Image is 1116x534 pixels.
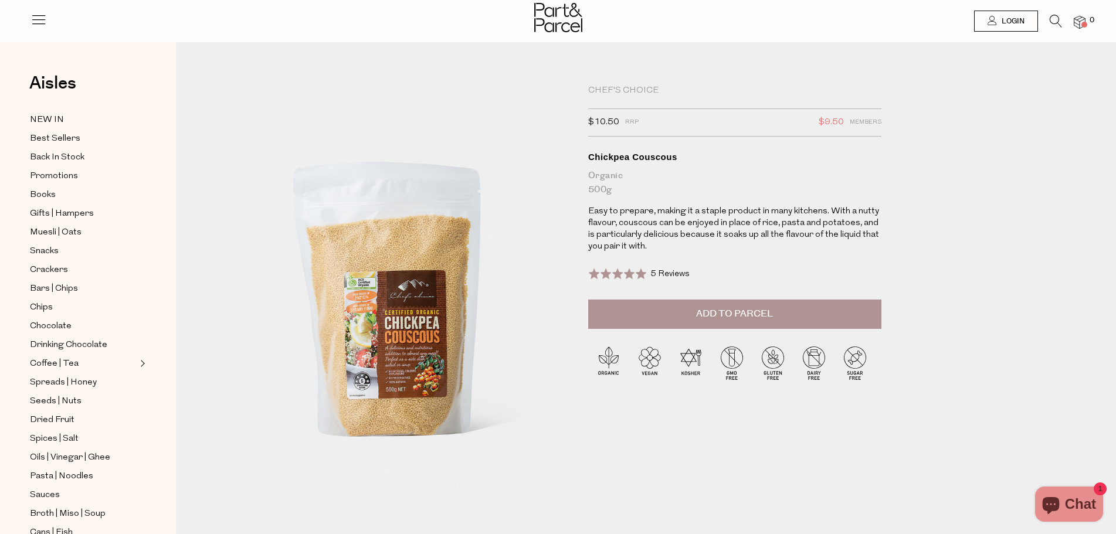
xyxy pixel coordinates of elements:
a: Oils | Vinegar | Ghee [30,450,137,465]
img: Part&Parcel [534,3,582,32]
a: Seeds | Nuts [30,394,137,409]
span: Dried Fruit [30,413,74,427]
a: Pasta | Noodles [30,469,137,484]
img: Chickpea Couscous [211,89,571,513]
a: Best Sellers [30,131,137,146]
div: Organic 500g [588,169,881,197]
img: P_P-ICONS-Live_Bec_V11_Kosher.svg [670,342,711,383]
a: Muesli | Oats [30,225,137,240]
a: Spices | Salt [30,431,137,446]
a: Spreads | Honey [30,375,137,390]
a: Dried Fruit [30,413,137,427]
span: Add to Parcel [696,307,773,321]
a: Snacks [30,244,137,259]
a: Login [974,11,1038,32]
span: RRP [625,115,639,130]
img: P_P-ICONS-Live_Bec_V11_GMO_Free.svg [711,342,752,383]
span: Snacks [30,244,59,259]
span: $9.50 [819,115,844,130]
a: Back In Stock [30,150,137,165]
a: Coffee | Tea [30,356,137,371]
inbox-online-store-chat: Shopify online store chat [1032,487,1107,525]
a: 0 [1074,16,1086,28]
a: Bars | Chips [30,281,137,296]
img: P_P-ICONS-Live_Bec_V11_Organic.svg [588,342,629,383]
span: Bars | Chips [30,282,78,296]
span: Back In Stock [30,151,84,165]
p: Easy to prepare, making it a staple product in many kitchens. With a nutty flavour, couscous can ... [588,206,881,253]
a: Aisles [29,74,76,104]
span: Books [30,188,56,202]
span: 5 Reviews [650,270,690,278]
span: Login [999,16,1025,26]
span: Seeds | Nuts [30,394,82,409]
a: Chocolate [30,319,137,334]
span: $10.50 [588,115,619,130]
span: Crackers [30,263,68,277]
span: Best Sellers [30,132,80,146]
a: Gifts | Hampers [30,206,137,221]
a: Chips [30,300,137,315]
div: Chickpea Couscous [588,151,881,163]
a: Sauces [30,488,137,502]
img: P_P-ICONS-Live_Bec_V11_Dairy_Free.svg [793,342,835,383]
span: Pasta | Noodles [30,470,93,484]
span: Chocolate [30,319,72,334]
a: Broth | Miso | Soup [30,506,137,521]
span: Spices | Salt [30,432,79,446]
span: Coffee | Tea [30,357,79,371]
img: P_P-ICONS-Live_Bec_V11_Gluten_Free.svg [752,342,793,383]
span: Gifts | Hampers [30,207,94,221]
button: Expand/Collapse Coffee | Tea [137,356,145,370]
img: P_P-ICONS-Live_Bec_V11_Sugar_Free.svg [835,342,876,383]
span: Chips [30,301,53,315]
span: 0 [1087,15,1097,26]
span: Broth | Miso | Soup [30,507,106,521]
span: Promotions [30,169,78,183]
span: Muesli | Oats [30,226,82,240]
a: Books [30,188,137,202]
span: Oils | Vinegar | Ghee [30,451,110,465]
a: NEW IN [30,113,137,127]
div: Chef's Choice [588,85,881,97]
a: Promotions [30,169,137,183]
button: Add to Parcel [588,300,881,329]
span: NEW IN [30,113,64,127]
span: Drinking Chocolate [30,338,107,352]
img: P_P-ICONS-Live_Bec_V11_Vegan.svg [629,342,670,383]
a: Drinking Chocolate [30,338,137,352]
span: Members [850,115,881,130]
span: Spreads | Honey [30,376,97,390]
span: Sauces [30,488,60,502]
span: Aisles [29,70,76,96]
a: Crackers [30,263,137,277]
